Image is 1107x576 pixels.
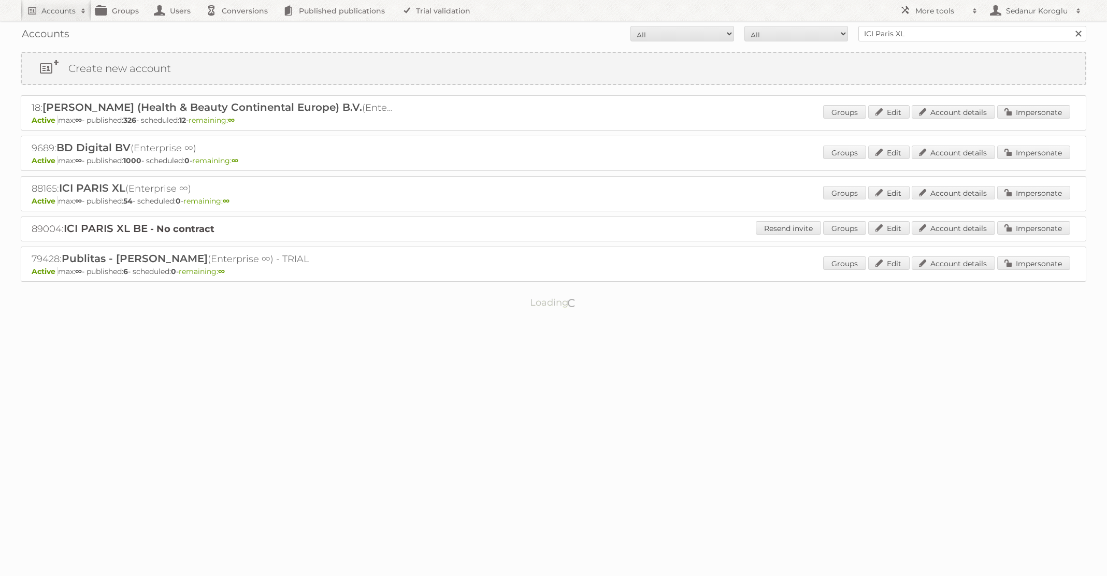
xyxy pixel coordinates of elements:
p: max: - published: - scheduled: - [32,267,1075,276]
a: Impersonate [997,146,1070,159]
strong: - No contract [150,223,214,235]
strong: 326 [123,116,136,125]
a: Groups [823,186,866,199]
strong: 0 [171,267,176,276]
h2: 18: (Enterprise ∞) [32,101,394,114]
strong: 54 [123,196,133,206]
a: Impersonate [997,186,1070,199]
span: Active [32,196,58,206]
a: Resend invite [756,221,821,235]
a: 89004:ICI PARIS XL BE - No contract [32,223,214,235]
a: Groups [823,221,866,235]
span: [PERSON_NAME] (Health & Beauty Continental Europe) B.V. [42,101,362,113]
a: Edit [868,186,910,199]
strong: ∞ [75,156,82,165]
span: remaining: [189,116,235,125]
span: remaining: [192,156,238,165]
strong: ∞ [232,156,238,165]
h2: 9689: (Enterprise ∞) [32,141,394,155]
a: Edit [868,256,910,270]
strong: ∞ [75,116,82,125]
span: BD Digital BV [56,141,131,154]
a: Groups [823,105,866,119]
span: ICI PARIS XL [59,182,125,194]
a: Impersonate [997,256,1070,270]
span: Publitas - [PERSON_NAME] [62,252,208,265]
a: Account details [912,105,995,119]
a: Groups [823,256,866,270]
span: ICI PARIS XL BE [64,222,148,235]
a: Edit [868,105,910,119]
strong: ∞ [75,267,82,276]
a: Impersonate [997,105,1070,119]
a: Groups [823,146,866,159]
strong: 12 [179,116,186,125]
p: Loading [497,292,610,313]
h2: 79428: (Enterprise ∞) - TRIAL [32,252,394,266]
span: Active [32,156,58,165]
h2: Sedanur Koroglu [1003,6,1071,16]
a: Create new account [22,53,1085,84]
h2: 88165: (Enterprise ∞) [32,182,394,195]
strong: ∞ [75,196,82,206]
h2: Accounts [41,6,76,16]
a: Edit [868,146,910,159]
a: Account details [912,146,995,159]
span: remaining: [179,267,225,276]
p: max: - published: - scheduled: - [32,116,1075,125]
strong: 1000 [123,156,141,165]
strong: 0 [184,156,190,165]
a: Account details [912,221,995,235]
a: Edit [868,221,910,235]
strong: ∞ [228,116,235,125]
a: Account details [912,256,995,270]
p: max: - published: - scheduled: - [32,196,1075,206]
p: max: - published: - scheduled: - [32,156,1075,165]
strong: ∞ [218,267,225,276]
h2: More tools [915,6,967,16]
strong: ∞ [223,196,229,206]
strong: 0 [176,196,181,206]
a: Impersonate [997,221,1070,235]
a: Account details [912,186,995,199]
span: remaining: [183,196,229,206]
span: Active [32,116,58,125]
span: Active [32,267,58,276]
strong: 6 [123,267,128,276]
